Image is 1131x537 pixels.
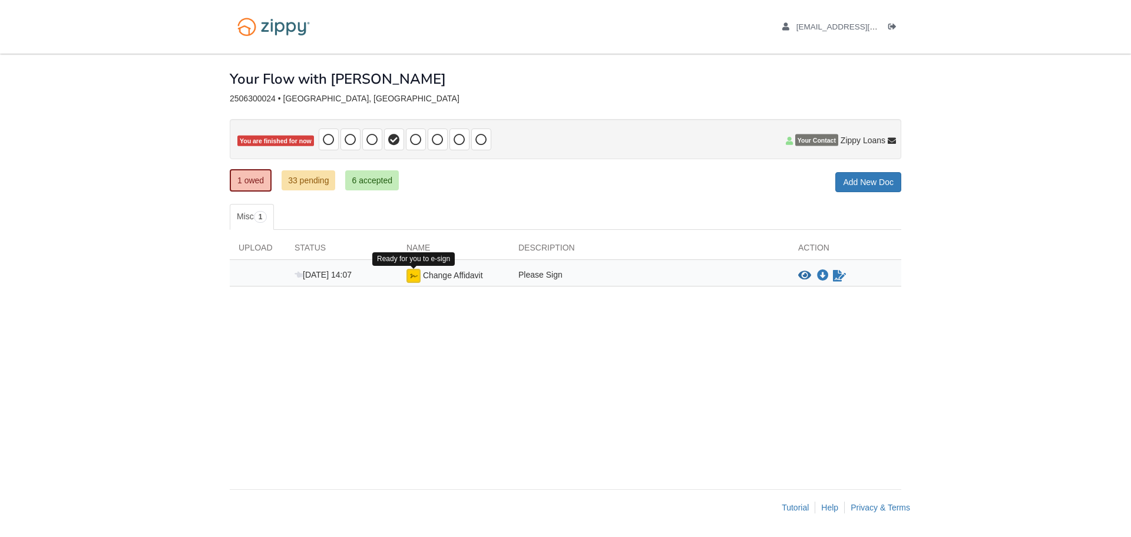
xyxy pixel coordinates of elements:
[230,94,901,104] div: 2506300024 • [GEOGRAPHIC_DATA], [GEOGRAPHIC_DATA]
[821,503,838,512] a: Help
[835,172,901,192] a: Add New Doc
[237,136,314,147] span: You are finished for now
[230,204,274,230] a: Misc
[295,270,352,279] span: [DATE] 14:07
[510,242,789,259] div: Description
[398,242,510,259] div: Name
[230,71,446,87] h1: Your Flow with [PERSON_NAME]
[841,134,885,146] span: Zippy Loans
[782,503,809,512] a: Tutorial
[230,169,272,192] a: 1 owed
[795,134,838,146] span: Your Contact
[782,22,931,34] a: edit profile
[372,252,455,266] div: Ready for you to e-sign
[851,503,910,512] a: Privacy & Terms
[282,170,335,190] a: 33 pending
[888,22,901,34] a: Log out
[254,211,267,223] span: 1
[817,271,829,281] a: Download Change Affidavit
[423,271,483,280] span: Change Affidavit
[230,242,286,259] div: Upload
[789,242,901,259] div: Action
[345,170,399,190] a: 6 accepted
[406,269,421,283] img: Ready for you to esign
[798,270,811,282] button: View Change Affidavit
[832,269,847,283] a: Sign Form
[510,269,789,283] div: Please Sign
[796,22,931,31] span: kelseysmith5716@comcast.net
[230,12,318,42] img: Logo
[286,242,398,259] div: Status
